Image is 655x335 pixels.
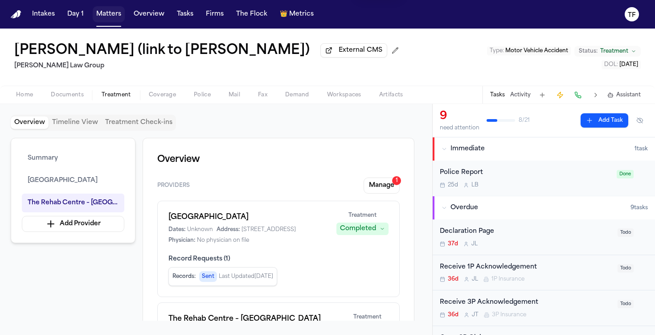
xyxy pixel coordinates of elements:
span: Mail [229,91,240,99]
div: Receive 3P Acknowledgement [440,298,612,308]
button: Tasks [173,6,197,22]
span: [DATE] [619,62,638,67]
button: Overview [11,116,49,129]
span: Todo [618,264,634,273]
button: Immediate1task [433,137,655,161]
span: Assistant [616,91,641,99]
button: The Rehab Centre – [GEOGRAPHIC_DATA][PERSON_NAME] [22,194,124,212]
button: [GEOGRAPHIC_DATA] [22,171,124,190]
button: Matters [93,6,125,22]
button: Completed [336,223,389,235]
div: Open task: Police Report [433,161,655,196]
div: Open task: Declaration Page [433,219,655,255]
button: Summary [22,149,124,168]
a: Home [11,10,21,19]
span: Fax [258,91,267,99]
button: Tasks [490,91,505,99]
span: Todo [618,228,634,237]
span: [STREET_ADDRESS] [242,226,296,233]
h1: [GEOGRAPHIC_DATA] [168,212,326,223]
span: [GEOGRAPHIC_DATA] [28,175,98,186]
div: 9 [440,109,479,124]
span: Record Requests ( 1 ) [168,255,389,264]
div: Declaration Page [440,227,612,237]
button: Add Task [581,113,628,128]
span: Police [194,91,211,99]
div: Open task: Receive 3P Acknowledgement [433,290,655,326]
span: 25d [448,182,458,189]
span: 9 task s [630,204,648,211]
span: Sent [199,271,217,282]
button: Overdue9tasks [433,196,655,219]
span: Metrics [289,10,314,19]
span: The Rehab Centre – [GEOGRAPHIC_DATA][PERSON_NAME] [28,198,119,208]
img: Finch Logo [11,10,21,19]
div: 1 [392,176,401,185]
span: Home [16,91,33,99]
span: L B [471,182,479,189]
a: Overview [130,6,168,22]
button: The Flock [233,6,271,22]
span: Documents [51,91,84,99]
h1: The Rehab Centre – [GEOGRAPHIC_DATA][PERSON_NAME] [168,314,336,335]
span: External CMS [339,46,382,55]
span: 1 task [635,145,648,153]
button: Edit Type: Motor Vehicle Accident [487,46,571,55]
span: Dates: [168,226,185,233]
span: J L [472,276,478,283]
span: Treatment [102,91,131,99]
button: crownMetrics [276,6,317,22]
h1: [PERSON_NAME] (link to [PERSON_NAME]) [14,43,310,59]
button: Treatment Check-ins [102,116,176,129]
button: Activity [510,91,531,99]
button: Manage1 [364,178,400,194]
div: need attention [440,124,479,132]
button: Timeline View [49,116,102,129]
button: Assistant [607,91,641,99]
button: Add Task [536,89,549,101]
span: Overdue [450,203,478,212]
button: Edit DOL: 2025-06-13 [602,60,641,69]
span: Status: [579,48,598,55]
div: Police Report [440,168,611,178]
button: Day 1 [64,6,87,22]
span: 37d [448,240,458,248]
button: Hide completed tasks (⌘⇧H) [632,113,648,128]
span: Immediate [450,145,485,153]
span: 3P Insurance [492,311,526,318]
span: Type : [490,48,504,54]
span: crown [280,10,287,19]
span: Coverage [149,91,176,99]
span: J T [472,311,479,318]
span: Records : [172,273,196,280]
span: DOL : [604,62,618,67]
button: Change status from Treatment [574,46,641,57]
span: Last Updated [DATE] [219,273,273,280]
span: Todo [618,300,634,308]
span: 36d [448,311,458,318]
span: Demand [285,91,309,99]
div: Receive 1P Acknowledgement [440,262,612,273]
h2: [PERSON_NAME] Law Group [14,61,402,71]
span: Providers [157,182,190,189]
span: Done [617,170,634,178]
span: Unknown [187,226,213,233]
span: Treatment [353,314,381,321]
button: Add Provider [22,216,124,232]
span: 36d [448,276,458,283]
button: External CMS [320,43,387,58]
div: Open task: Receive 1P Acknowledgement [433,255,655,291]
div: Completed [340,224,376,233]
button: Create Immediate Task [554,89,566,101]
span: Address: [217,226,240,233]
span: Physician: [168,237,195,244]
button: Intakes [29,6,58,22]
span: Artifacts [379,91,403,99]
button: Firms [202,6,227,22]
span: Treatment [348,212,377,219]
span: 8 / 21 [519,117,530,124]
